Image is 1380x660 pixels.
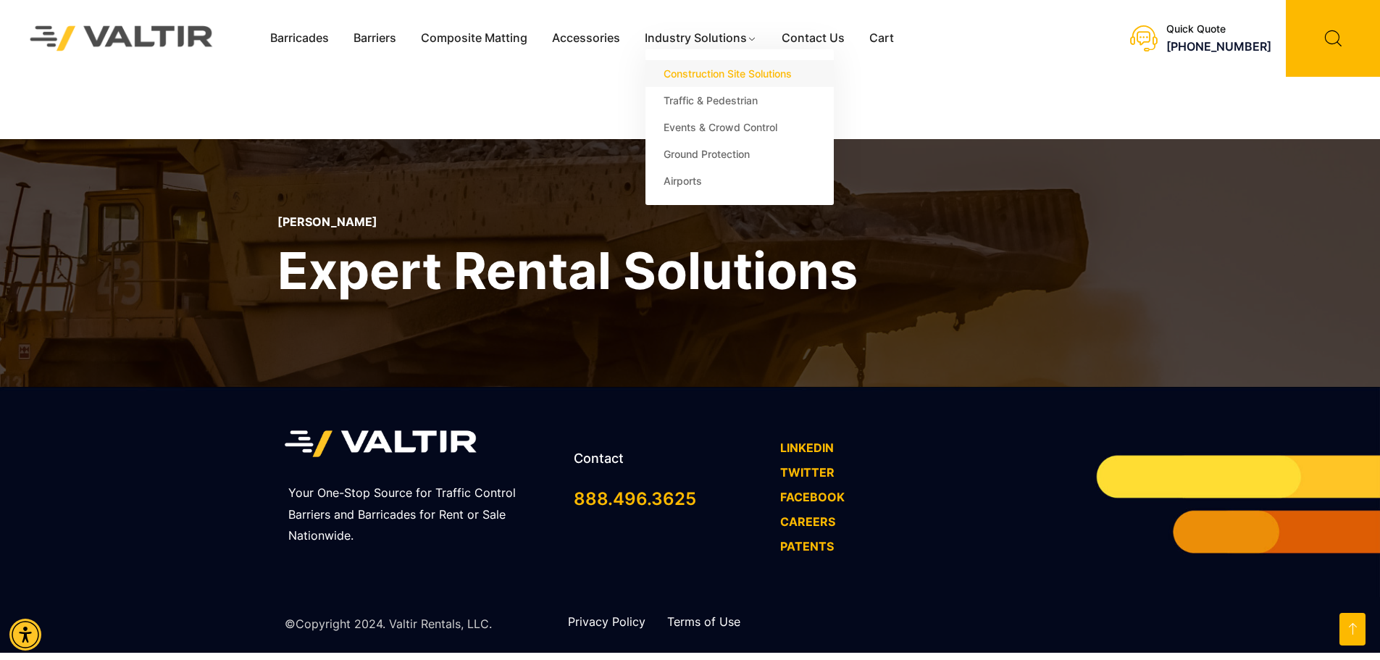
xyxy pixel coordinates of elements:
[540,28,632,49] a: Accessories
[409,28,540,49] a: Composite Matting
[632,28,769,49] a: Industry Solutions
[341,28,409,49] a: Barriers
[645,60,834,87] a: Construction Site Solutions
[780,539,834,554] a: PATENTS
[769,28,857,49] a: Contact Us
[780,440,834,455] a: LINKEDIN - open in a new tab
[11,7,233,70] img: Valtir Rentals
[780,514,835,529] a: CAREERS
[277,215,858,229] p: [PERSON_NAME]
[258,28,341,49] a: Barricades
[288,483,556,548] p: Your One-Stop Source for Traffic Control Barriers and Barricades for Rent or Sale Nationwide.
[574,451,766,467] h2: Contact
[1166,39,1271,54] a: call (888) 496-3625
[574,488,696,509] a: call 888.496.3625
[857,28,906,49] a: Cart
[277,238,858,304] h2: Expert Rental Solutions
[285,614,492,635] p: ©Copyright 2024. Valtir Rentals, LLC.
[645,87,834,114] a: Traffic & Pedestrian
[667,614,740,629] a: Terms of Use
[285,423,477,464] img: Valtir Rentals
[645,167,834,194] a: Airports
[9,619,41,651] div: Accessibility Menu
[645,114,834,141] a: Events & Crowd Control
[780,465,835,480] a: TWITTER - open in a new tab
[1339,613,1366,646] a: Open this option
[645,141,834,167] a: Ground Protection
[568,614,645,629] a: Privacy Policy
[1166,23,1271,35] div: Quick Quote
[780,490,845,504] a: FACEBOOK - open in a new tab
